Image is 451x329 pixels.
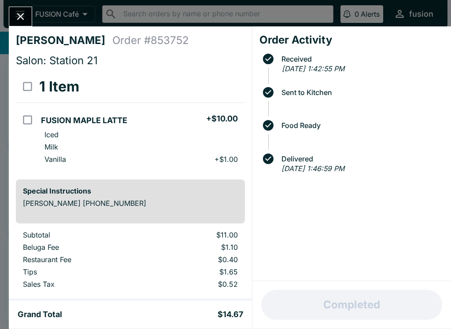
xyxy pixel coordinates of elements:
p: $11.00 [155,230,237,239]
button: Close [9,7,32,26]
table: orders table [16,71,245,172]
p: + $1.00 [214,155,238,164]
em: [DATE] 1:46:59 PM [281,164,344,173]
p: Iced [44,130,59,139]
p: Vanilla [44,155,66,164]
p: Tips [23,267,141,276]
h5: + $10.00 [206,113,238,124]
h4: Order # 853752 [112,34,189,47]
span: Sent to Kitchen [277,88,444,96]
p: Sales Tax [23,280,141,289]
p: $0.52 [155,280,237,289]
table: orders table [16,230,245,292]
span: Delivered [277,155,444,163]
h4: Order Activity [259,33,444,47]
em: [DATE] 1:42:55 PM [282,64,344,73]
p: [PERSON_NAME] [PHONE_NUMBER] [23,199,238,208]
p: Milk [44,143,58,151]
p: $1.10 [155,243,237,252]
h4: [PERSON_NAME] [16,34,112,47]
h6: Special Instructions [23,186,238,195]
h5: FUSION MAPLE LATTE [41,115,127,126]
span: Food Ready [277,121,444,129]
p: $0.40 [155,255,237,264]
p: Beluga Fee [23,243,141,252]
p: Restaurant Fee [23,255,141,264]
span: Salon: Station 21 [16,54,98,67]
h3: 1 Item [39,78,79,95]
h5: Grand Total [18,309,62,320]
h5: $14.67 [218,309,243,320]
span: Received [277,55,444,63]
p: $1.65 [155,267,237,276]
p: Subtotal [23,230,141,239]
